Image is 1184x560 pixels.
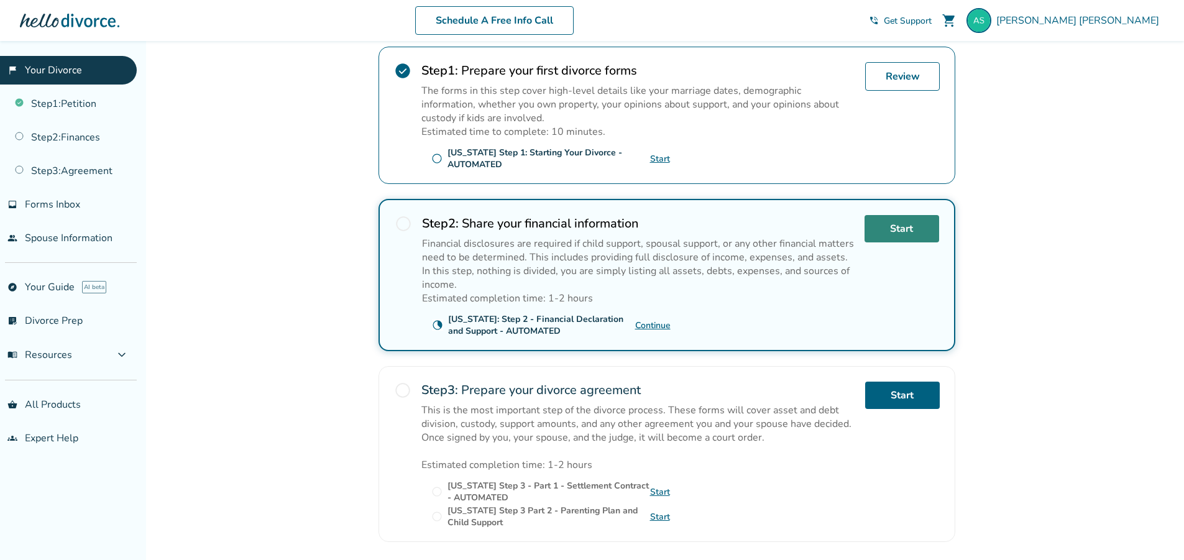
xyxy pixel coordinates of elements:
[996,14,1164,27] span: [PERSON_NAME] [PERSON_NAME]
[884,15,932,27] span: Get Support
[415,6,574,35] a: Schedule A Free Info Call
[431,511,443,522] span: radio_button_unchecked
[431,486,443,497] span: radio_button_unchecked
[7,400,17,410] span: shopping_basket
[7,282,17,292] span: explore
[422,215,459,232] strong: Step 2 :
[432,319,443,331] span: clock_loader_40
[7,433,17,443] span: groups
[650,153,670,165] a: Start
[421,84,855,125] p: The forms in this step cover high-level details like your marriage dates, demographic information...
[448,313,635,337] div: [US_STATE]: Step 2 - Financial Declaration and Support - AUTOMATED
[25,198,80,211] span: Forms Inbox
[114,347,129,362] span: expand_more
[7,350,17,360] span: menu_book
[447,147,650,170] div: [US_STATE] Step 1: Starting Your Divorce - AUTOMATED
[865,62,940,91] a: Review
[7,65,17,75] span: flag_2
[421,62,855,79] h2: Prepare your first divorce forms
[421,62,458,79] strong: Step 1 :
[431,153,443,164] span: radio_button_unchecked
[7,348,72,362] span: Resources
[869,16,879,25] span: phone_in_talk
[82,281,106,293] span: AI beta
[422,215,855,232] h2: Share your financial information
[869,15,932,27] a: phone_in_talkGet Support
[421,125,855,139] p: Estimated time to complete: 10 minutes.
[395,215,412,232] span: radio_button_unchecked
[942,13,957,28] span: shopping_cart
[421,382,855,398] h2: Prepare your divorce agreement
[394,382,411,399] span: radio_button_unchecked
[447,480,650,503] div: [US_STATE] Step 3 - Part 1 - Settlement Contract - AUTOMATED
[650,486,670,498] a: Start
[421,444,855,472] p: Estimated completion time: 1-2 hours
[7,200,17,209] span: inbox
[422,237,855,264] p: Financial disclosures are required if child support, spousal support, or any other financial matt...
[422,291,855,305] p: Estimated completion time: 1-2 hours
[447,505,650,528] div: [US_STATE] Step 3 Part 2 - Parenting Plan and Child Support
[966,8,991,33] img: taskstrecker@aol.com
[865,215,939,242] a: Start
[1122,500,1184,560] iframe: Chat Widget
[650,511,670,523] a: Start
[421,382,458,398] strong: Step 3 :
[865,382,940,409] a: Start
[394,62,411,80] span: check_circle
[635,319,671,331] a: Continue
[7,233,17,243] span: people
[7,316,17,326] span: list_alt_check
[422,264,855,291] p: In this step, nothing is divided, you are simply listing all assets, debts, expenses, and sources...
[421,403,855,444] p: This is the most important step of the divorce process. These forms will cover asset and debt div...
